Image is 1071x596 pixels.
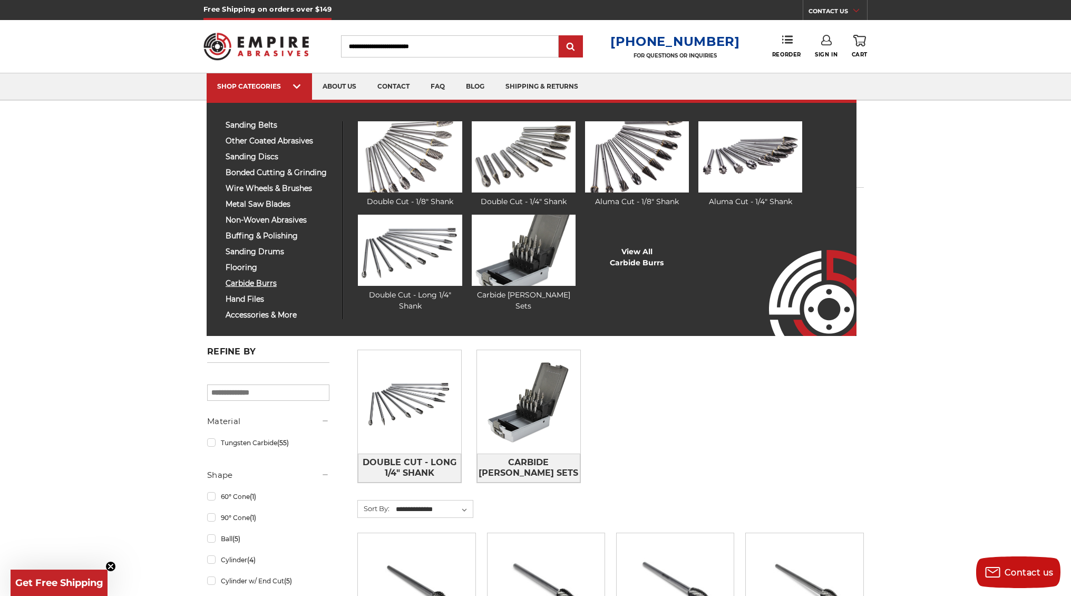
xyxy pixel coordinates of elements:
button: Contact us [976,556,1060,588]
a: Double Cut - Long 1/4" Shank [358,215,462,312]
a: Reorder [772,35,801,57]
a: Double Cut - 1/8" Shank [358,121,462,207]
span: bonded cutting & grinding [226,169,335,177]
label: Sort By: [358,501,390,516]
a: shipping & returns [495,73,589,100]
span: carbide burrs [226,280,335,287]
span: buffing & polishing [226,232,335,240]
a: CONTACT US [809,5,867,20]
span: other coated abrasives [226,137,335,145]
a: about us [312,73,367,100]
a: Cylinder w/ End Cut [207,572,329,590]
span: Cart [852,51,868,58]
span: (1) [250,514,256,522]
a: Aluma Cut - 1/4" Shank [698,121,802,207]
a: Ball [207,530,329,548]
input: Submit [560,36,581,57]
img: Carbide Burr Sets [472,215,576,286]
img: Aluma Cut - 1/8" Shank [585,121,689,193]
span: Contact us [1005,568,1054,578]
a: faq [420,73,455,100]
span: metal saw blades [226,200,335,208]
p: FOR QUESTIONS OR INQUIRIES [610,52,740,59]
span: sanding belts [226,121,335,129]
img: Aluma Cut - 1/4" Shank [698,121,802,193]
button: Close teaser [105,561,116,572]
a: Cart [852,35,868,58]
a: blog [455,73,495,100]
a: [PHONE_NUMBER] [610,34,740,49]
span: (4) [247,556,256,564]
div: Get Free ShippingClose teaser [11,570,108,596]
span: Carbide [PERSON_NAME] Sets [478,454,580,482]
a: Double Cut - Long 1/4" Shank [358,454,461,483]
img: Empire Abrasives [203,26,309,67]
span: (5) [232,535,240,543]
span: sanding discs [226,153,335,161]
a: Cylinder [207,551,329,569]
span: non-woven abrasives [226,216,335,224]
a: Aluma Cut - 1/8" Shank [585,121,689,207]
select: Sort By: [394,502,473,517]
a: 90° Cone [207,508,329,527]
span: (5) [284,577,292,585]
a: Tungsten Carbide [207,434,329,452]
span: wire wheels & brushes [226,185,335,193]
img: Double Cut - Long 1/4" Shank [358,350,461,454]
img: Double Cut - 1/4" Shank [472,121,576,193]
img: Empire Abrasives Logo Image [750,219,856,336]
div: SHOP CATEGORIES [217,82,301,90]
a: contact [367,73,420,100]
span: sanding drums [226,248,335,256]
h5: Material [207,415,329,428]
span: Reorder [772,51,801,58]
a: Double Cut - 1/4" Shank [472,121,576,207]
span: accessories & more [226,311,335,319]
span: hand files [226,295,335,303]
img: Double Cut - Long 1/4" Shank [358,215,462,286]
span: (55) [277,439,289,447]
span: Sign In [815,51,838,58]
span: Get Free Shipping [15,577,103,589]
span: flooring [226,264,335,272]
a: Carbide [PERSON_NAME] Sets [472,215,576,312]
a: View AllCarbide Burrs [610,246,664,268]
a: Carbide [PERSON_NAME] Sets [477,454,580,483]
h5: Shape [207,469,329,482]
h5: Refine by [207,347,329,363]
a: 60° Cone [207,487,329,506]
img: Double Cut - 1/8" Shank [358,121,462,193]
img: Carbide Burr Sets [477,350,580,454]
span: (1) [250,493,256,501]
